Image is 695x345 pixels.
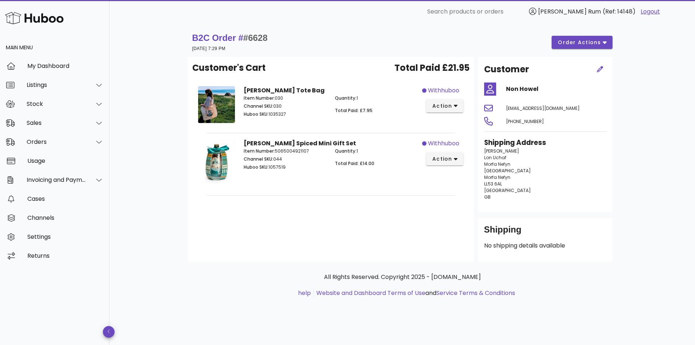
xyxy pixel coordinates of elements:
div: Returns [27,252,104,259]
p: All Rights Reserved. Copyright 2025 - [DOMAIN_NAME] [194,273,611,281]
p: 044 [244,156,327,162]
div: Orders [27,138,86,145]
div: Sales [27,119,86,126]
span: action [432,102,452,110]
strong: [PERSON_NAME] Tote Bag [244,86,325,95]
span: Item Number: [244,95,275,101]
span: Total Paid: £14.00 [335,160,374,166]
span: [GEOGRAPHIC_DATA] [484,168,531,174]
p: 030 [244,95,327,101]
span: action [432,155,452,163]
button: action [426,99,464,112]
span: Customer's Cart [192,61,266,74]
span: Huboo SKU: [244,111,269,117]
a: Website and Dashboard Terms of Use [316,289,425,297]
div: Channels [27,214,104,221]
span: Total Paid: £7.95 [335,107,372,114]
span: (Ref: 14148) [603,7,636,16]
span: Total Paid £21.95 [394,61,470,74]
li: and [314,289,515,298]
span: [EMAIL_ADDRESS][DOMAIN_NAME] [506,105,580,111]
a: help [298,289,311,297]
h3: Shipping Address [484,138,607,148]
strong: B2C Order # [192,33,268,43]
h4: Non Howel [506,85,607,93]
p: No shipping details available [484,241,607,250]
p: 1 [335,95,418,101]
img: Product Image [198,139,235,185]
span: Quantity: [335,95,356,101]
div: Cases [27,195,104,202]
div: Listings [27,81,86,88]
span: GB [484,194,491,200]
img: Product Image [198,86,235,123]
p: 1035327 [244,111,327,118]
span: [PERSON_NAME] [484,148,519,154]
span: Quantity: [335,148,356,154]
span: Item Number: [244,148,275,154]
div: Stock [27,100,86,107]
div: Shipping [484,224,607,241]
div: Invoicing and Payments [27,176,86,183]
span: Channel SKU: [244,156,273,162]
small: [DATE] 7:29 PM [192,46,225,51]
p: 1 [335,148,418,154]
a: Logout [641,7,660,16]
a: Service Terms & Conditions [436,289,515,297]
div: Usage [27,157,104,164]
img: Huboo Logo [5,10,63,26]
p: 030 [244,103,327,110]
strong: [PERSON_NAME] Spiced Mini Gift Set [244,139,356,147]
span: LL53 6AL [484,181,502,187]
button: action [426,152,464,165]
span: Lon Uchaf [484,154,506,161]
h2: Customer [484,63,529,76]
span: [PERSON_NAME] Rum [538,7,601,16]
span: Morfa Nefyn [484,174,510,180]
span: withhuboo [428,139,459,148]
div: Settings [27,233,104,240]
p: 5065004921107 [244,148,327,154]
div: My Dashboard [27,62,104,69]
span: withhuboo [428,86,459,95]
span: [GEOGRAPHIC_DATA] [484,187,531,193]
span: Huboo SKU: [244,164,269,170]
p: 1057519 [244,164,327,170]
span: Morfa Nefyn [484,161,510,167]
span: order actions [557,39,601,46]
span: Channel SKU: [244,103,273,109]
button: order actions [552,36,612,49]
span: #6628 [243,33,268,43]
span: [PHONE_NUMBER] [506,118,544,124]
